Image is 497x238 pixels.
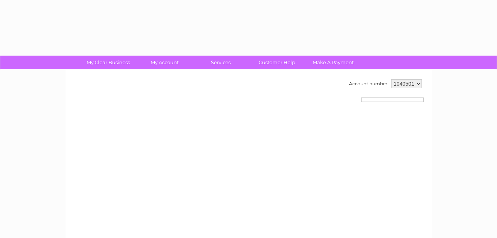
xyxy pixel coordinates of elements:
[190,56,251,69] a: Services
[134,56,195,69] a: My Account
[347,77,389,90] td: Account number
[246,56,308,69] a: Customer Help
[78,56,139,69] a: My Clear Business
[303,56,364,69] a: Make A Payment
